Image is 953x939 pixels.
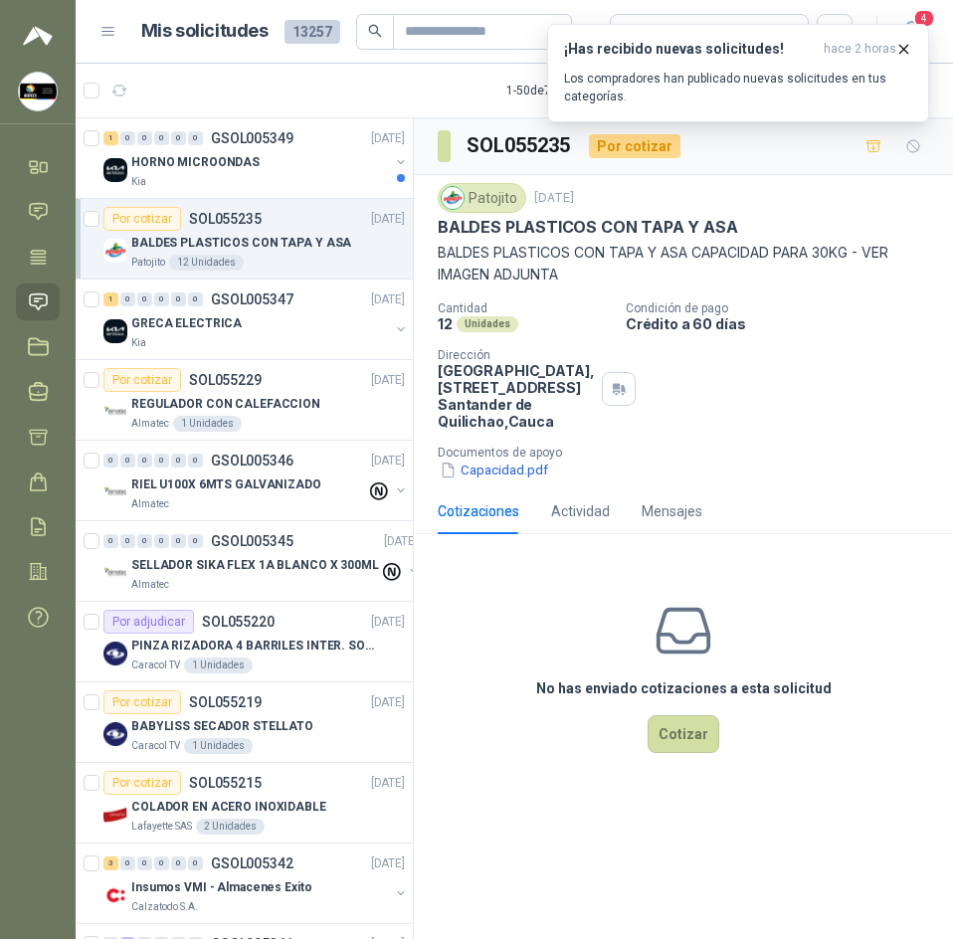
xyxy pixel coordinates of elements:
div: 1 Unidades [184,657,253,673]
a: Por cotizarSOL055235[DATE] Company LogoBALDES PLASTICOS CON TAPA Y ASAPatojito12 Unidades [76,199,413,280]
p: Almatec [131,496,169,512]
p: [DATE] [371,452,405,470]
div: 0 [188,534,203,548]
div: 0 [171,454,186,468]
div: 0 [154,292,169,306]
div: Por cotizar [103,368,181,392]
a: 0 0 0 0 0 0 GSOL005345[DATE] Company LogoSELLADOR SIKA FLEX 1A BLANCO X 300MLAlmatec [103,529,422,593]
div: 12 Unidades [169,255,244,271]
a: 1 0 0 0 0 0 GSOL005347[DATE] Company LogoGRECA ELECTRICAKia [103,287,409,351]
p: SOL055220 [202,615,275,629]
img: Company Logo [19,73,57,110]
h3: No has enviado cotizaciones a esta solicitud [536,677,832,699]
div: 2 Unidades [196,819,265,835]
img: Company Logo [103,400,127,424]
a: Por adjudicarSOL055220[DATE] Company LogoPINZA RIZADORA 4 BARRILES INTER. SOL-GEL BABYLISS SECADO... [76,602,413,682]
p: SOL055215 [189,776,262,790]
div: 0 [188,856,203,870]
p: GSOL005347 [211,292,293,306]
h1: Mis solicitudes [141,17,269,46]
p: Insumos VMI - Almacenes Exito [131,878,312,897]
p: [GEOGRAPHIC_DATA], [STREET_ADDRESS] Santander de Quilichao , Cauca [438,362,594,430]
p: Kia [131,335,146,351]
p: SOL055235 [189,212,262,226]
p: Cantidad [438,301,610,315]
div: Unidades [457,316,518,332]
div: 0 [137,131,152,145]
div: 1 - 50 de 7875 [506,75,636,106]
h3: SOL055235 [467,130,573,161]
p: Lafayette SAS [131,819,192,835]
span: search [368,24,382,38]
p: PINZA RIZADORA 4 BARRILES INTER. SOL-GEL BABYLISS SECADOR STELLATO [131,637,379,656]
p: [DATE] [371,129,405,148]
img: Company Logo [442,187,464,209]
p: [DATE] [371,371,405,390]
div: 1 [103,292,118,306]
img: Company Logo [103,883,127,907]
p: [DATE] [534,189,574,208]
p: GRECA ELECTRICA [131,314,242,333]
div: 0 [171,131,186,145]
img: Company Logo [103,158,127,182]
p: [DATE] [371,774,405,793]
div: 1 Unidades [173,416,242,432]
p: [DATE] [371,290,405,309]
button: ¡Has recibido nuevas solicitudes!hace 2 horas Los compradores han publicado nuevas solicitudes en... [547,24,929,122]
div: 0 [171,856,186,870]
img: Company Logo [103,561,127,585]
p: Caracol TV [131,738,180,754]
p: SELLADOR SIKA FLEX 1A BLANCO X 300ML [131,556,379,575]
div: Patojito [438,183,526,213]
div: 0 [137,534,152,548]
div: 0 [120,454,135,468]
div: Por cotizar [103,690,181,714]
div: Por cotizar [103,771,181,795]
p: Crédito a 60 días [626,315,945,332]
button: Cotizar [648,715,719,753]
div: 1 [103,131,118,145]
div: 3 [103,856,118,870]
a: Por cotizarSOL055229[DATE] Company LogoREGULADOR CON CALEFACCIONAlmatec1 Unidades [76,360,413,441]
button: 4 [893,14,929,50]
div: Por cotizar [589,134,680,158]
div: 0 [171,292,186,306]
div: 0 [154,534,169,548]
div: Por adjudicar [103,610,194,634]
p: Almatec [131,416,169,432]
div: Actividad [551,500,610,522]
div: Todas [623,21,665,43]
a: Por cotizarSOL055219[DATE] Company LogoBABYLISS SECADOR STELLATOCaracol TV1 Unidades [76,682,413,763]
div: 0 [103,534,118,548]
img: Company Logo [103,480,127,504]
p: BALDES PLASTICOS CON TAPA Y ASA [131,234,351,253]
button: Capacidad.pdf [438,460,550,480]
div: 0 [188,292,203,306]
a: 1 0 0 0 0 0 GSOL005349[DATE] Company LogoHORNO MICROONDASKia [103,126,409,190]
p: [DATE] [371,210,405,229]
p: GSOL005349 [211,131,293,145]
p: SOL055219 [189,695,262,709]
p: Patojito [131,255,165,271]
div: 0 [137,292,152,306]
p: [DATE] [384,532,418,551]
div: Por cotizar [103,207,181,231]
p: [DATE] [371,854,405,873]
p: REGULADOR CON CALEFACCION [131,395,320,414]
img: Company Logo [103,239,127,263]
p: GSOL005342 [211,856,293,870]
p: 12 [438,315,453,332]
img: Company Logo [103,642,127,665]
p: GSOL005345 [211,534,293,548]
div: 0 [120,534,135,548]
img: Company Logo [103,722,127,746]
p: Kia [131,174,146,190]
div: 0 [137,454,152,468]
div: Mensajes [642,500,702,522]
p: BALDES PLASTICOS CON TAPA Y ASA [438,217,737,238]
div: 0 [103,454,118,468]
img: Company Logo [103,803,127,827]
p: SOL055229 [189,373,262,387]
p: [DATE] [371,693,405,712]
span: 4 [913,9,935,28]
